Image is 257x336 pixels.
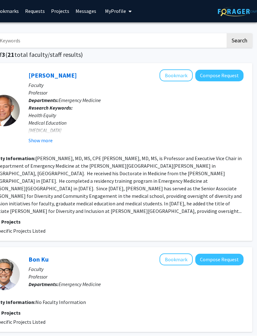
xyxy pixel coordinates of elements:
[29,105,73,111] b: Research Keywords:
[29,89,244,97] p: Professor
[29,266,244,273] p: Faculty
[35,299,86,306] span: No Faculty Information
[160,70,193,82] button: Add Bernie Lopez to Bookmarks
[160,254,193,266] button: Add Bon Ku to Bookmarks
[8,51,14,59] span: 21
[29,281,59,288] b: Departments:
[29,82,244,89] p: Faculty
[22,0,48,22] a: Requests
[59,97,101,104] span: Emergency Medicine
[29,97,59,104] b: Departments:
[195,70,244,82] button: Compose Request to Bernie Lopez
[227,34,252,48] button: Search
[29,137,53,144] button: Show more
[2,51,5,59] span: 3
[105,8,126,14] span: My Profile
[48,0,72,22] a: Projects
[72,0,99,22] a: Messages
[5,308,27,331] iframe: Chat
[59,281,101,288] span: Emergency Medicine
[218,7,257,17] img: ForagerOne Logo
[29,256,49,263] a: Bon Ku
[29,273,244,281] p: Professor
[29,72,77,79] a: [PERSON_NAME]
[29,112,244,142] div: Health Equity Medical Education [MEDICAL_DATA] Unconscious Bias, Microaggressions, Structural Rac...
[195,254,244,266] button: Compose Request to Bon Ku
